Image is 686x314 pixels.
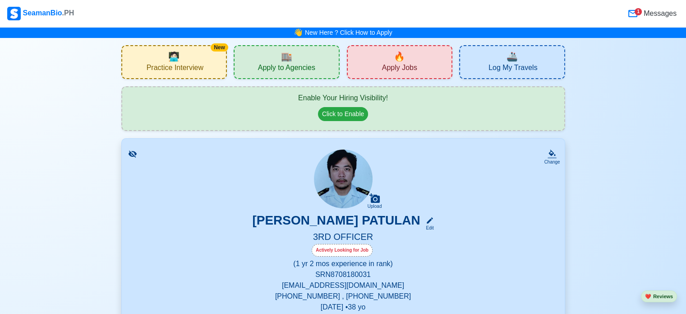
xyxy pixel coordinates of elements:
p: [PHONE_NUMBER] , [PHONE_NUMBER] [133,291,554,302]
span: Messages [642,8,677,19]
p: [EMAIL_ADDRESS][DOMAIN_NAME] [133,280,554,291]
h5: 3RD OFFICER [133,231,554,244]
a: New Here ? Click How to Apply [305,29,392,36]
span: new [394,50,405,63]
span: Apply to Agencies [258,63,315,75]
span: Practice Interview [147,63,203,75]
div: 1 [635,8,642,15]
span: heart [645,294,651,299]
div: New [211,43,228,52]
div: SeamanBio [7,7,74,20]
img: Logo [7,7,21,20]
p: [DATE] • 38 yo [133,302,554,313]
div: Edit [422,225,434,231]
span: Apply Jobs [382,63,417,75]
h3: [PERSON_NAME] PATULAN [252,213,420,231]
div: Enable Your Hiring Visibility! [131,93,555,103]
span: Log My Travels [488,63,537,75]
span: interview [168,50,180,63]
div: Upload [368,204,382,209]
button: heartReviews [641,291,677,303]
div: Change [544,159,560,165]
p: (1 yr 2 mos experience in rank) [133,258,554,269]
div: Actively Looking for Job [312,244,373,257]
span: bell [291,25,305,39]
span: travel [506,50,518,63]
span: .PH [62,9,74,17]
span: agencies [281,50,292,63]
p: SRN 8708180031 [133,269,554,280]
button: Click to Enable [318,107,368,121]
